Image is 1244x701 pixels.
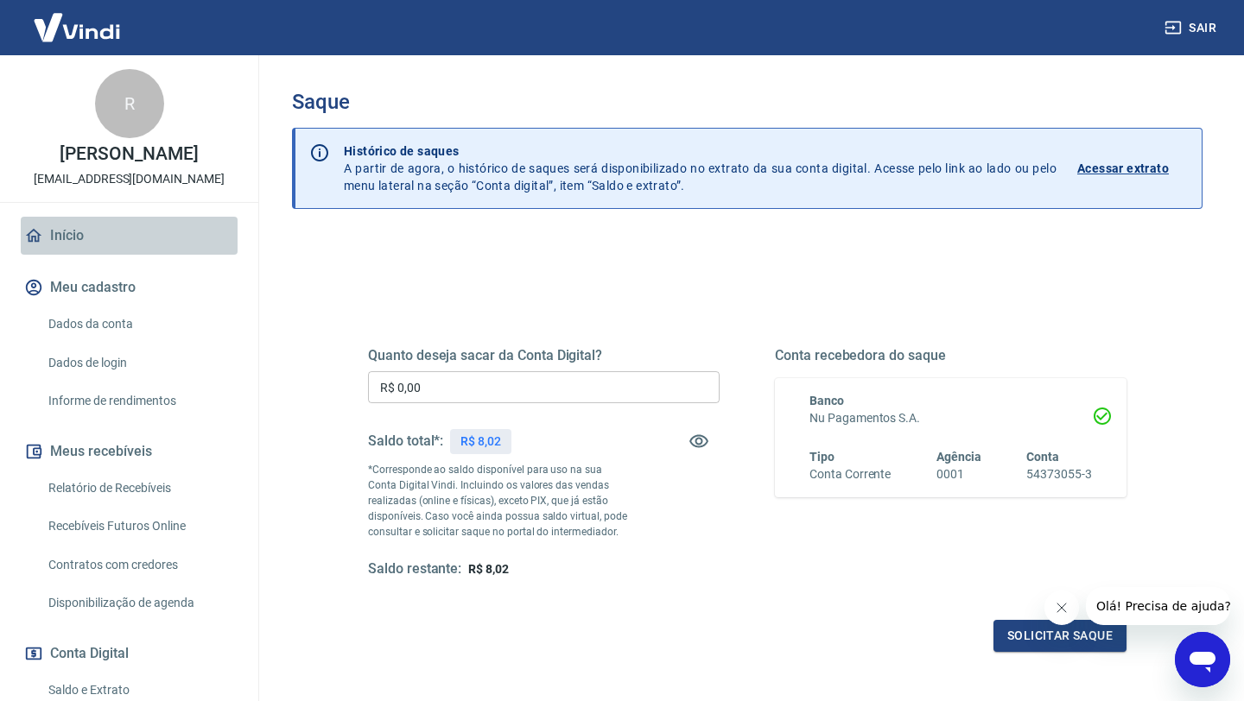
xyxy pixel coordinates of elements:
[809,450,835,464] span: Tipo
[60,145,198,163] p: [PERSON_NAME]
[1026,465,1092,483] h6: 54373055-3
[460,433,501,451] p: R$ 8,02
[368,560,461,578] h5: Saldo restante:
[41,508,238,544] a: Recebíveis Futuros Online
[936,450,981,464] span: Agência
[809,409,1092,427] h6: Nu Pagamentos S.A.
[21,433,238,470] button: Meus recebíveis
[368,347,720,364] h5: Quanto deseja sacar da Conta Digital?
[41,470,238,506] a: Relatório de Recebíveis
[1175,632,1230,687] iframe: Botão para abrir a janela de mensagens
[809,394,844,407] span: Banco
[936,465,981,483] h6: 0001
[21,268,238,306] button: Meu cadastro
[41,383,238,419] a: Informe de rendimentos
[1077,160,1169,177] p: Acessar extrato
[292,90,1203,114] h3: Saque
[993,620,1127,652] button: Solicitar saque
[344,142,1057,194] p: A partir de agora, o histórico de saques será disponibilizado no extrato da sua conta digital. Ac...
[809,465,891,483] h6: Conta Corrente
[468,562,509,576] span: R$ 8,02
[41,345,238,381] a: Dados de login
[41,585,238,621] a: Disponibilização de agenda
[10,12,145,26] span: Olá! Precisa de ajuda?
[41,547,238,583] a: Contratos com credores
[21,217,238,255] a: Início
[368,462,632,540] p: *Corresponde ao saldo disponível para uso na sua Conta Digital Vindi. Incluindo os valores das ve...
[21,1,133,54] img: Vindi
[34,170,225,188] p: [EMAIL_ADDRESS][DOMAIN_NAME]
[775,347,1127,364] h5: Conta recebedora do saque
[21,635,238,673] button: Conta Digital
[1161,12,1223,44] button: Sair
[95,69,164,138] div: R
[41,306,238,342] a: Dados da conta
[1044,590,1079,625] iframe: Fechar mensagem
[1077,142,1188,194] a: Acessar extrato
[344,142,1057,160] p: Histórico de saques
[368,433,443,450] h5: Saldo total*:
[1026,450,1059,464] span: Conta
[1086,587,1230,625] iframe: Mensagem da empresa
